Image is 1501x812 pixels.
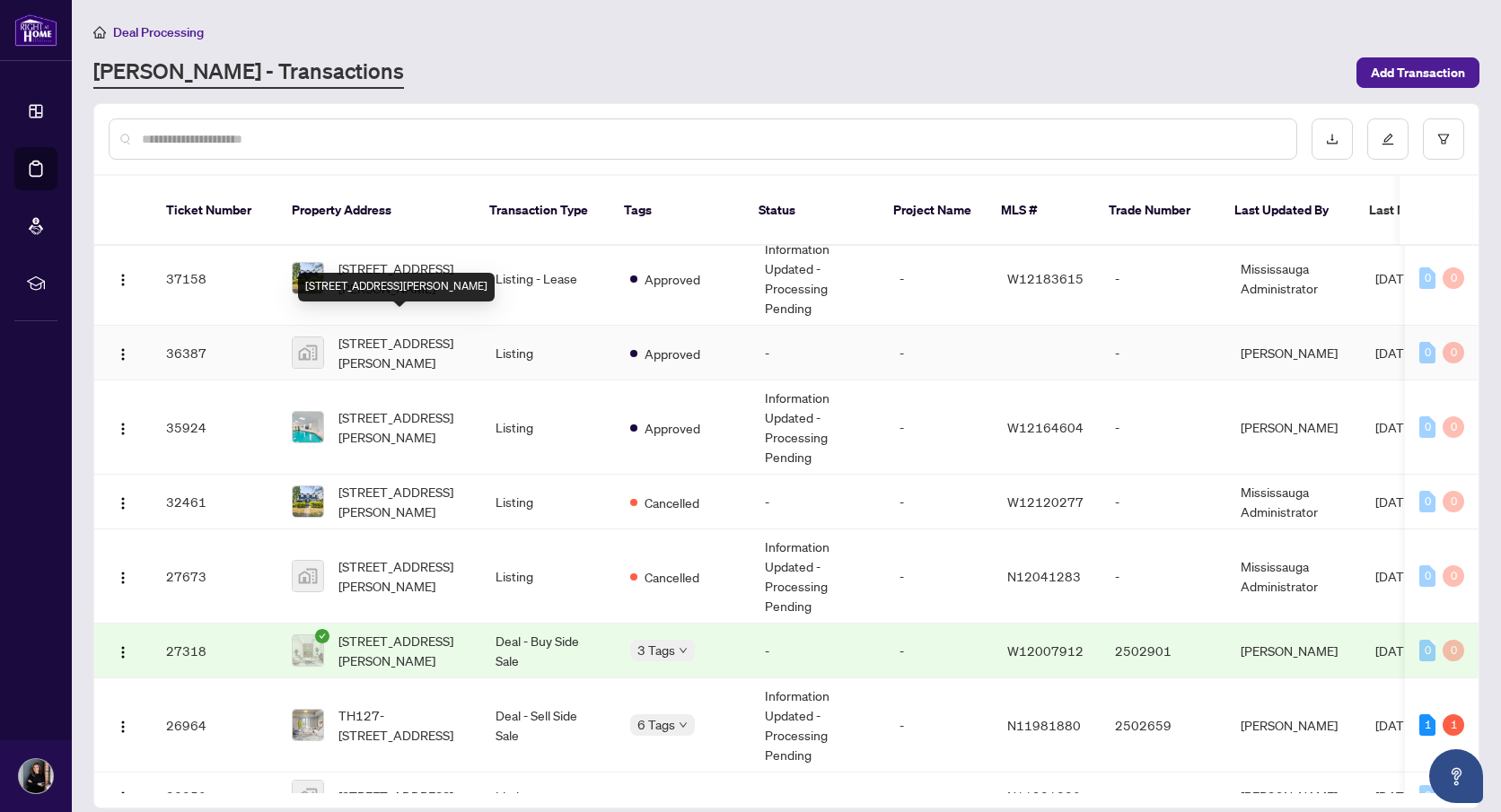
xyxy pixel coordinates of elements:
td: Information Updated - Processing Pending [750,380,885,475]
div: 0 [1419,416,1435,438]
div: 1 [1419,714,1435,736]
td: 32461 [152,475,277,529]
span: Cancelled [645,787,699,807]
td: [PERSON_NAME] [1226,678,1361,773]
button: Logo [109,338,137,367]
span: [STREET_ADDRESS][PERSON_NAME] [338,407,467,447]
td: - [885,678,993,773]
td: - [885,231,993,326]
span: filter [1437,133,1450,145]
td: 35924 [152,380,277,475]
td: Listing [481,326,616,380]
div: 0 [1419,491,1435,512]
button: download [1312,118,1353,160]
div: 0 [1419,785,1435,807]
img: thumbnail-img [293,635,323,666]
td: [PERSON_NAME] [1226,380,1361,475]
div: 0 [1443,640,1464,661]
td: 26964 [152,678,277,773]
span: home [93,26,106,39]
td: Listing [481,380,616,475]
td: 2502659 [1101,678,1226,773]
button: edit [1367,118,1409,160]
div: 0 [1443,491,1464,512]
th: Trade Number [1094,176,1220,246]
span: down [679,646,688,655]
span: [DATE] [1375,345,1415,361]
span: edit [1382,133,1394,145]
td: - [885,380,993,475]
img: Logo [116,347,130,362]
td: - [885,475,993,529]
span: [DATE] [1375,642,1415,659]
td: - [1101,380,1226,475]
div: 0 [1419,565,1435,587]
img: Logo [116,645,130,659]
span: N11981880 [1007,788,1081,804]
div: 0 [1443,565,1464,587]
span: Add Transaction [1371,58,1465,87]
img: thumbnail-img [293,412,323,442]
button: Logo [109,487,137,516]
span: [STREET_ADDRESS] [338,786,453,806]
button: Logo [109,264,137,292]
img: Logo [116,720,130,734]
td: Information Updated - Processing Pending [750,529,885,624]
img: Logo [116,422,130,436]
div: 0 [1443,267,1464,289]
span: Cancelled [645,493,699,512]
img: Logo [116,790,130,805]
span: [DATE] [1375,788,1415,804]
th: Project Name [879,176,987,246]
td: - [750,326,885,380]
td: - [885,326,993,380]
span: Last Modified Date [1369,200,1479,220]
img: thumbnail-img [293,337,323,368]
span: 6 Tags [637,714,675,735]
span: Approved [645,418,700,438]
div: 1 [1443,714,1464,736]
td: Listing - Lease [481,231,616,326]
div: 0 [1443,342,1464,363]
button: Logo [109,781,137,810]
span: W12183615 [1007,270,1084,286]
td: Information Updated - Processing Pending [750,231,885,326]
a: [PERSON_NAME] - Transactions [93,57,404,89]
td: Deal - Sell Side Sale [481,678,616,773]
th: Last Updated By [1220,176,1355,246]
img: thumbnail-img [293,561,323,591]
td: [PERSON_NAME] [1226,624,1361,678]
img: Logo [116,273,130,287]
span: [DATE] [1375,419,1415,435]
span: W12164604 [1007,419,1084,435]
td: Mississauga Administrator [1226,529,1361,624]
td: [PERSON_NAME] [1226,326,1361,380]
button: Logo [109,711,137,739]
span: N11981880 [1007,717,1081,733]
td: Deal - Buy Side Sale [481,624,616,678]
th: MLS # [987,176,1094,246]
img: thumbnail-img [293,486,323,517]
span: W12120277 [1007,493,1084,510]
th: Ticket Number [152,176,277,246]
button: Logo [109,636,137,665]
div: 0 [1443,416,1464,438]
span: [DATE] [1375,568,1415,584]
span: [DATE] [1375,717,1415,733]
span: Deal Processing [113,24,204,40]
td: Listing [481,529,616,624]
div: 0 [1419,640,1435,661]
td: Mississauga Administrator [1226,475,1361,529]
img: Profile Icon [19,759,53,793]
span: [STREET_ADDRESS][PERSON_NAME] [338,333,467,372]
th: Tags [610,176,744,246]
td: - [1101,475,1226,529]
div: [STREET_ADDRESS][PERSON_NAME] [298,273,495,301]
td: - [750,624,885,678]
span: [STREET_ADDRESS][PERSON_NAME] [338,258,467,298]
span: Cancelled [645,567,699,587]
button: filter [1423,118,1464,160]
td: - [1101,231,1226,326]
td: Mississauga Administrator [1226,231,1361,326]
td: Information Updated - Processing Pending [750,678,885,773]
